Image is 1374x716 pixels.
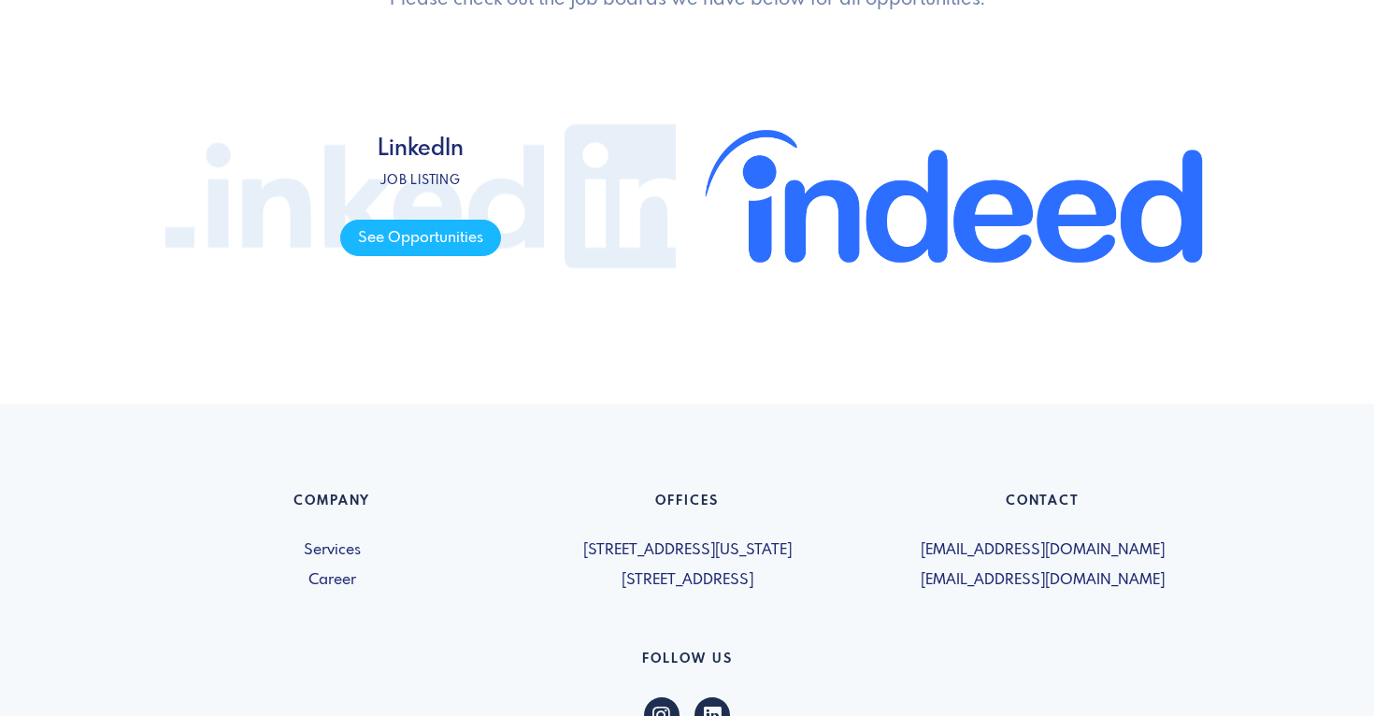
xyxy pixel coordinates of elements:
[340,220,500,256] span: See Opportunities
[165,652,1209,675] h6: Follow US
[165,539,498,562] a: Services
[876,569,1209,592] span: [EMAIL_ADDRESS][DOMAIN_NAME]
[165,56,676,337] a: LinkedIn Job listing See Opportunities
[876,494,1209,517] h6: Contact
[165,494,498,517] h6: Company
[521,494,853,517] h6: Offices
[521,539,853,562] span: [STREET_ADDRESS][US_STATE]
[165,569,498,592] a: Career
[340,171,500,190] p: Job listing
[521,569,853,592] span: [STREET_ADDRESS]
[876,539,1209,562] span: [EMAIL_ADDRESS][DOMAIN_NAME]
[340,136,500,164] h4: LinkedIn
